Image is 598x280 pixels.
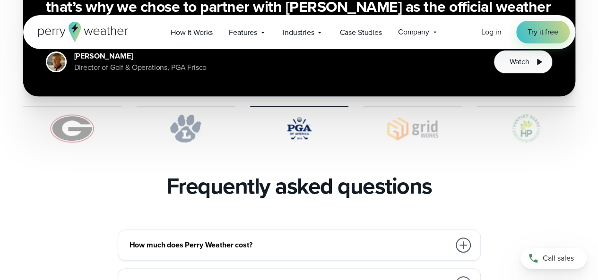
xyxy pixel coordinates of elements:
span: How it Works [171,27,213,38]
div: Director of Golf & Operations, PGA Frisco [74,62,207,73]
a: Case Studies [331,23,390,42]
a: Try it free [516,21,569,43]
span: Watch [509,56,529,68]
img: PGA.svg [250,114,348,143]
span: Try it free [528,26,558,38]
img: Paul Earnest, Director of Golf & Operations, PGA Frisco Headshot [47,53,65,71]
span: Call sales [543,253,574,264]
span: Company [398,26,429,38]
h3: How much does Perry Weather cost? [130,239,450,251]
span: Features [229,27,257,38]
span: Industries [283,27,314,38]
span: Case Studies [339,27,381,38]
img: Gridworks.svg [364,114,462,143]
span: Log in [481,26,501,37]
button: Watch [494,50,552,74]
a: Log in [481,26,501,38]
a: Call sales [520,248,587,269]
h2: Frequently asked questions [166,173,432,199]
a: How it Works [163,23,221,42]
div: [PERSON_NAME] [74,51,207,62]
